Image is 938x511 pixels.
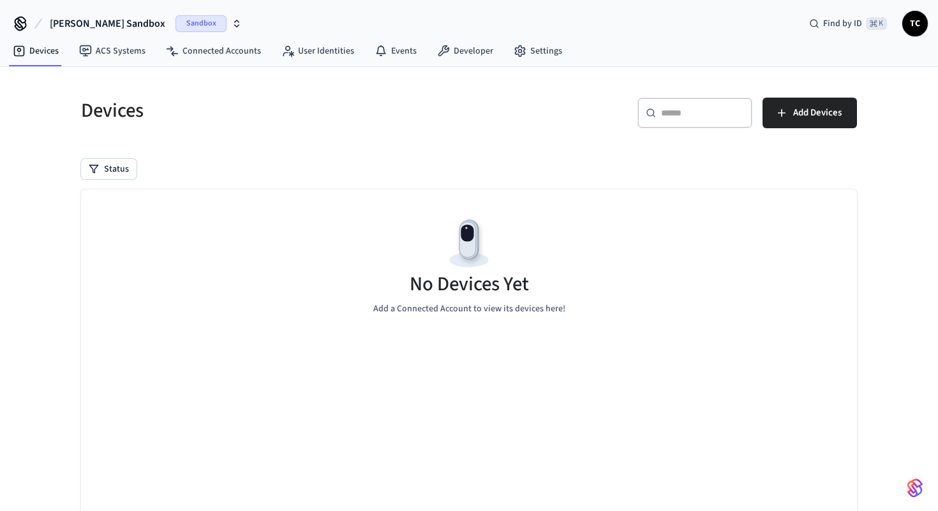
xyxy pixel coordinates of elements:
div: Domaine: [DOMAIN_NAME] [33,33,144,43]
div: v 4.0.25 [36,20,63,31]
img: logo_orange.svg [20,20,31,31]
h5: Devices [81,98,461,124]
button: Add Devices [763,98,857,128]
img: Devices Empty State [440,215,498,272]
img: tab_keywords_by_traffic_grey.svg [145,74,155,84]
span: Sandbox [175,15,227,32]
h5: No Devices Yet [410,271,529,297]
a: User Identities [271,40,364,63]
button: TC [902,11,928,36]
span: Add Devices [793,105,842,121]
img: tab_domain_overview_orange.svg [52,74,62,84]
img: SeamLogoGradient.69752ec5.svg [907,478,923,498]
span: [PERSON_NAME] Sandbox [50,16,165,31]
a: Connected Accounts [156,40,271,63]
div: Mots-clés [159,75,195,84]
div: Find by ID⌘ K [799,12,897,35]
span: TC [904,12,927,35]
span: Find by ID [823,17,862,30]
a: Devices [3,40,69,63]
a: Settings [503,40,572,63]
a: Events [364,40,427,63]
button: Status [81,159,137,179]
p: Add a Connected Account to view its devices here! [373,302,565,316]
img: website_grey.svg [20,33,31,43]
span: ⌘ K [866,17,887,30]
a: ACS Systems [69,40,156,63]
div: Domaine [66,75,98,84]
a: Developer [427,40,503,63]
